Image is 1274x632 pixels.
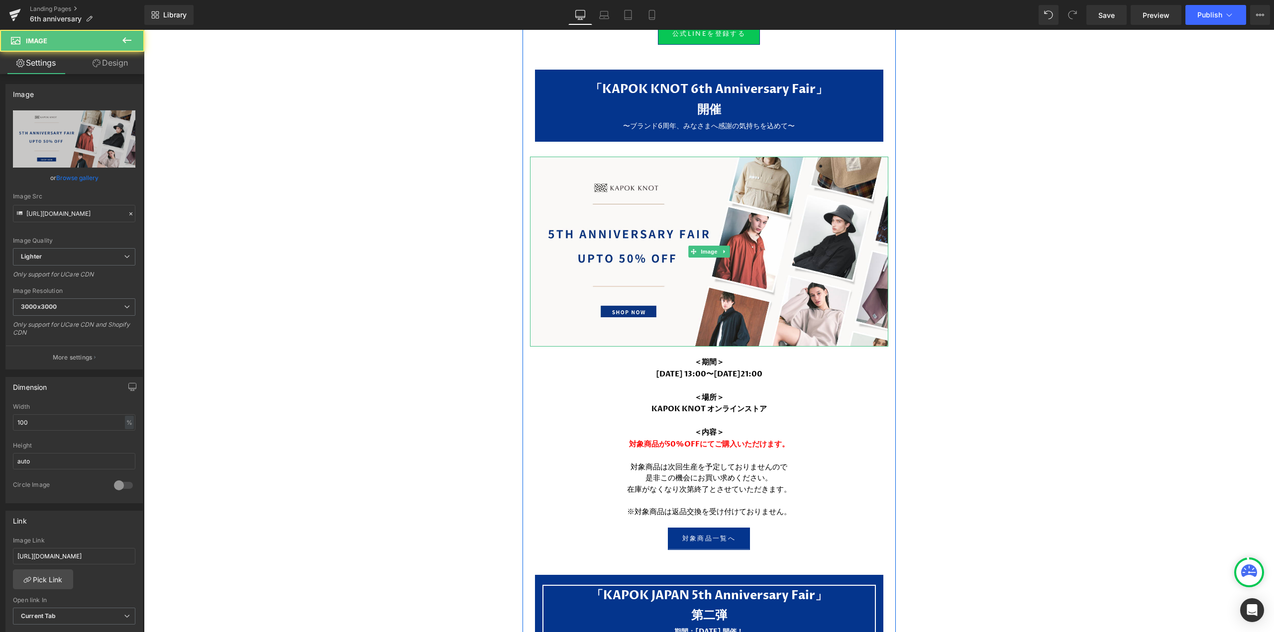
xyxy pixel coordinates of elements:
button: More [1250,5,1270,25]
button: More settings [6,346,142,369]
a: Landing Pages [30,5,144,13]
span: 〜ブランド6周年、みなさまへ感謝の気持ちを込めて〜 [479,91,651,101]
input: auto [13,414,135,431]
span: 対象商品が50%OFFにてご購入いただけます。 [485,409,645,419]
span: 6th anniversary [30,15,82,23]
div: Link [13,511,27,525]
span: Image [555,216,576,228]
span: Preview [1143,10,1169,20]
span: Save [1098,10,1115,20]
span: Publish [1197,11,1222,19]
a: Browse gallery [56,169,99,186]
span: Library [163,10,187,19]
input: https://your-shop.myshopify.com [13,548,135,564]
a: Expand / Collapse [575,216,586,228]
div: Image Src [13,193,135,200]
p: ※対象商品は返品交換を受け付けておりません。 [386,477,744,488]
div: Image Link [13,537,135,544]
span: 対象商品一覧へ [538,504,592,514]
span: 期間：[DATE] 開催！ [531,597,600,607]
a: Pick Link [13,569,73,589]
div: Dimension [13,377,47,391]
p: 是非この機会にお買い求めください。 [386,443,744,454]
b: Lighter [21,253,42,260]
strong: ＜内容＞ [550,397,580,407]
a: Preview [1131,5,1181,25]
span: 第二弾 [547,577,583,594]
a: Desktop [568,5,592,25]
b: 3000x3000 [21,303,57,310]
span: 「KAPOK KNOT 6th Anniversary Fair」 [446,51,684,68]
button: Undo [1039,5,1059,25]
a: Laptop [592,5,616,25]
strong: KAPOK KNOT オンラインストア [508,374,623,384]
p: 対象商品は次回生産を予定しておりませんので [386,432,744,444]
span: 開催 [553,72,577,88]
div: Only support for UCare CDN and Shopify CDN [13,321,135,343]
span: Image [26,37,47,45]
div: Image [13,85,34,98]
div: Height [13,442,135,449]
strong: ＜期間＞ [550,327,580,337]
div: Image Resolution [13,287,135,294]
div: or [13,173,135,183]
input: auto [13,453,135,469]
span: 「KAPOK JAPAN 5th Anniversary Fair」 [447,557,683,574]
div: Open Intercom Messenger [1240,598,1264,622]
strong: [DATE] 13:00〜[DATE]21:00 [512,339,619,349]
p: More settings [53,353,93,362]
a: Tablet [616,5,640,25]
b: Current Tab [21,612,56,620]
div: Only support for UCare CDN [13,271,135,285]
div: Circle Image [13,481,104,491]
p: 在庫がなくなり次第終了とさせていただきます。 [386,454,744,466]
input: Link [13,205,135,222]
div: Width [13,403,135,410]
a: Mobile [640,5,664,25]
button: Redo [1062,5,1082,25]
a: New Library [144,5,194,25]
div: Open link In [13,597,135,604]
a: Design [74,52,146,74]
button: Publish [1185,5,1246,25]
a: 対象商品一覧へ [524,498,606,520]
div: Image Quality [13,237,135,244]
strong: ＜場所＞ [550,362,580,372]
div: % [125,416,134,429]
